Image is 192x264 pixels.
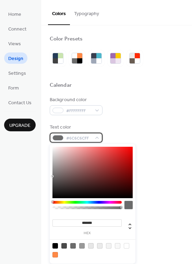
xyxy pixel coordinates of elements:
span: Contact Us [8,99,32,107]
span: Home [8,11,21,18]
div: rgb(231, 231, 231) [88,243,94,249]
span: Settings [8,70,26,77]
div: rgb(235, 235, 235) [97,243,103,249]
div: Color Presets [50,36,83,43]
span: Upgrade [9,122,31,129]
a: Views [4,38,25,49]
span: #FFFFFFFF [66,107,92,115]
div: rgb(255, 255, 255) [124,243,129,249]
span: Form [8,85,19,92]
div: rgb(248, 248, 248) [115,243,120,249]
a: Form [4,82,23,93]
div: rgb(255, 137, 70) [52,252,58,257]
div: rgb(153, 153, 153) [79,243,85,249]
label: hex [52,231,122,235]
a: Connect [4,23,31,34]
a: Design [4,52,27,64]
div: rgb(0, 0, 0) [52,243,58,249]
span: Design [8,55,23,62]
div: rgb(108, 108, 108) [70,243,76,249]
a: Home [4,8,25,20]
div: Text color [50,124,101,131]
span: Connect [8,26,26,33]
button: Upgrade [4,119,36,131]
span: #6C6C6CFF [66,135,92,142]
a: Settings [4,67,30,79]
a: Contact Us [4,97,36,108]
div: rgb(74, 74, 74) [61,243,67,249]
div: Background color [50,96,101,104]
span: Views [8,40,21,48]
div: rgb(243, 243, 243) [106,243,111,249]
div: Calendar [50,82,72,89]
